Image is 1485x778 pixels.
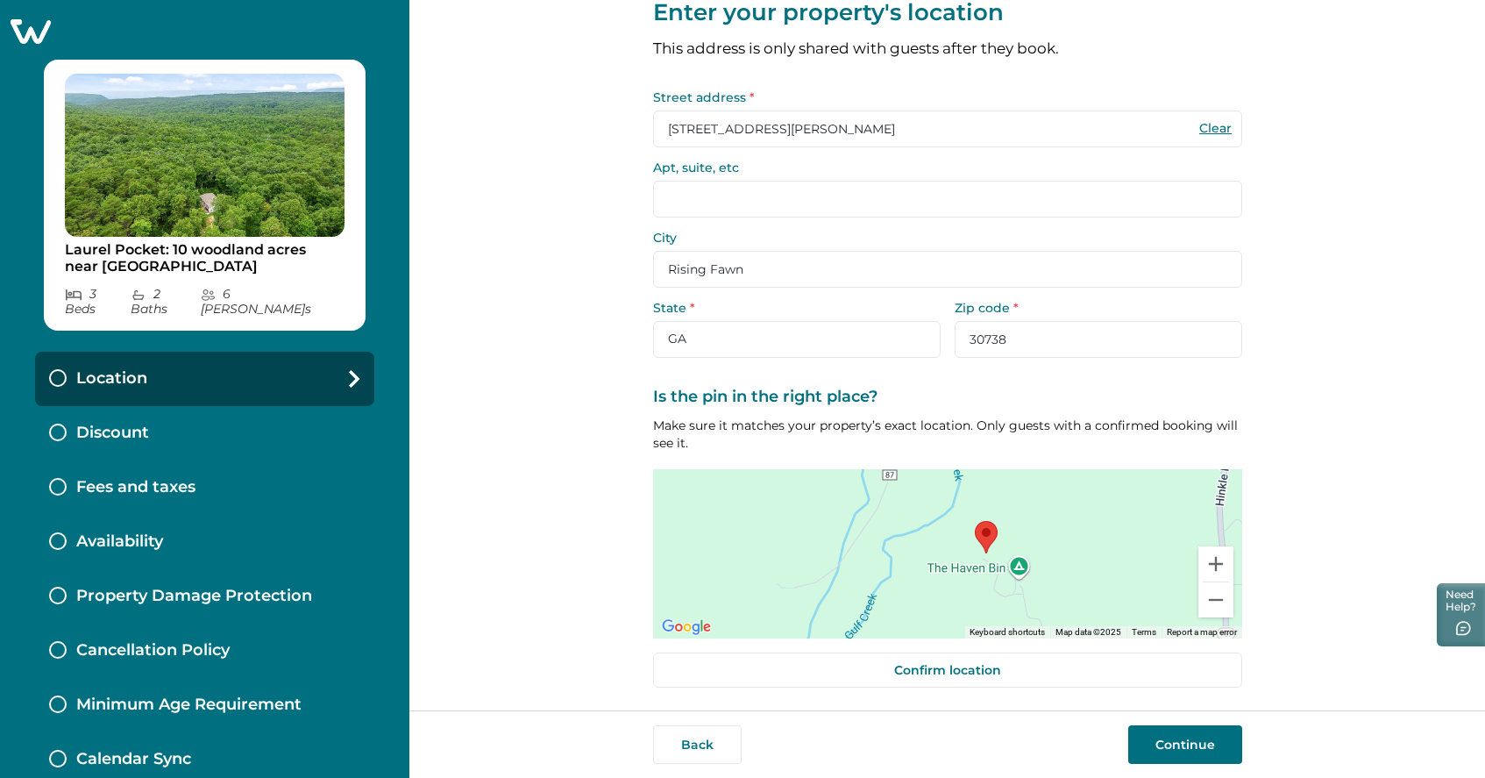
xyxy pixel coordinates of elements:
p: Location [76,369,147,389]
button: Keyboard shortcuts [970,626,1045,639]
button: Zoom out [1198,582,1233,617]
label: State [653,302,930,314]
label: Street address [653,91,1232,103]
a: Terms (opens in new tab) [1132,627,1156,637]
p: Minimum Age Requirement [76,696,302,715]
label: City [653,232,1232,244]
img: Google [657,616,715,639]
label: Is the pin in the right place? [653,388,1232,407]
p: 2 Bath s [131,287,200,317]
a: Report a map error [1167,627,1237,637]
a: Open this area in Google Maps (opens a new window) [657,616,715,639]
p: Make sure it matches your property’s exact location. Only guests with a confirmed booking will se... [653,417,1242,452]
p: Calendar Sync [76,750,191,769]
p: 3 Bed s [65,287,131,317]
p: This address is only shared with guests after they book. [653,41,1242,56]
label: Zip code [955,302,1232,314]
label: Apt, suite, etc [653,161,1232,174]
button: Clear [1198,120,1233,136]
img: propertyImage_Laurel Pocket: 10 woodland acres near McLemore [65,74,345,237]
button: Confirm location [653,653,1242,688]
p: Availability [76,532,163,552]
p: Laurel Pocket: 10 woodland acres near [GEOGRAPHIC_DATA] [65,241,345,275]
p: Cancellation Policy [76,641,230,660]
p: 6 [PERSON_NAME] s [201,287,345,317]
button: Zoom in [1198,546,1233,582]
p: Fees and taxes [76,478,195,497]
span: Map data ©2025 [1055,627,1121,637]
p: Property Damage Protection [76,587,312,606]
button: Continue [1128,725,1242,764]
p: Discount [76,424,149,443]
button: Back [653,725,742,764]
